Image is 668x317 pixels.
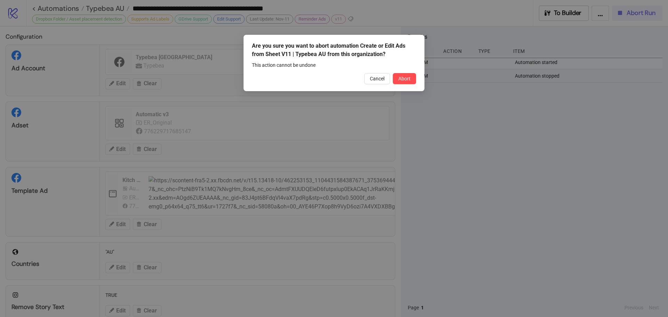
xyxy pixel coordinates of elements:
[370,76,384,81] span: Cancel
[364,73,390,84] button: Cancel
[393,73,416,84] button: Abort
[252,42,416,58] div: Are you sure you want to abort automation Create or Edit Ads from Sheet V11 | Typebea AU from thi...
[398,76,411,81] span: Abort
[252,61,416,69] div: This action cannot be undone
